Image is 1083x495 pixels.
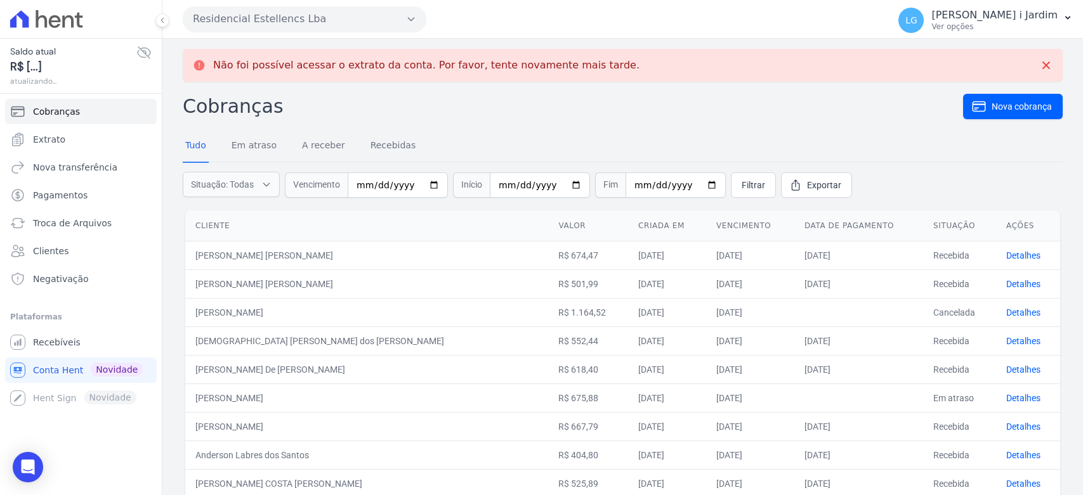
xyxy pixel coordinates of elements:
td: R$ 675,88 [548,383,628,412]
h2: Cobranças [183,92,963,120]
a: Detalhes [1006,307,1040,318]
td: [DATE] [628,241,706,269]
th: Criada em [628,210,706,241]
a: Conta Hent Novidade [5,357,157,383]
td: [DATE] [628,440,706,469]
td: [DATE] [706,269,794,298]
td: R$ 674,47 [548,241,628,269]
span: Fim [595,172,626,198]
span: Situação: Todas [191,178,254,191]
a: Nova transferência [5,155,157,180]
td: Cancelada [923,298,996,326]
span: Negativação [33,273,89,285]
th: Valor [548,210,628,241]
td: Anderson Labres dos Santos [185,440,548,469]
a: Detalhes [1006,479,1040,489]
a: Detalhes [1006,421,1040,432]
td: [DATE] [794,412,923,440]
span: Pagamentos [33,189,88,202]
span: atualizando... [10,75,136,87]
span: Saldo atual [10,45,136,58]
a: Nova cobrança [963,94,1063,119]
div: Open Intercom Messenger [13,452,43,482]
span: Filtrar [742,179,765,191]
th: Cliente [185,210,548,241]
td: [DATE] [706,440,794,469]
td: [PERSON_NAME] De [PERSON_NAME] [185,355,548,383]
td: [PERSON_NAME] [PERSON_NAME] [185,269,548,298]
td: [DATE] [794,326,923,355]
button: Residencial Estellencs Lba [183,6,426,32]
span: Recebíveis [33,336,81,349]
th: Data de pagamento [794,210,923,241]
a: Clientes [5,238,157,264]
td: Recebida [923,269,996,298]
button: Situação: Todas [183,172,280,197]
div: Plataformas [10,309,152,325]
span: Início [453,172,490,198]
td: [DATE] [794,440,923,469]
span: Conta Hent [33,364,83,376]
a: Exportar [781,172,852,198]
th: Vencimento [706,210,794,241]
td: [PERSON_NAME] [185,412,548,440]
a: Detalhes [1006,364,1040,375]
a: Detalhes [1006,336,1040,346]
span: Nova transferência [33,161,117,174]
span: Vencimento [285,172,348,198]
a: Cobranças [5,99,157,124]
th: Ações [996,210,1060,241]
a: Detalhes [1006,450,1040,460]
td: Recebida [923,440,996,469]
span: Clientes [33,245,69,257]
p: Não foi possível acessar o extrato da conta. Por favor, tente novamente mais tarde. [213,59,640,72]
td: R$ 501,99 [548,269,628,298]
td: [PERSON_NAME] [PERSON_NAME] [185,241,548,269]
a: A receber [299,130,348,163]
td: Recebida [923,355,996,383]
td: [PERSON_NAME] [185,383,548,412]
span: Novidade [91,363,143,376]
td: [DEMOGRAPHIC_DATA] [PERSON_NAME] dos [PERSON_NAME] [185,326,548,355]
td: [DATE] [706,412,794,440]
td: [DATE] [628,355,706,383]
span: Troca de Arquivos [33,217,112,229]
span: Exportar [807,179,841,191]
a: Troca de Arquivos [5,210,157,236]
td: Em atraso [923,383,996,412]
span: Cobranças [33,105,80,118]
button: LG [PERSON_NAME] i Jardim Ver opções [888,3,1083,38]
td: [PERSON_NAME] [185,298,548,326]
a: Recebíveis [5,330,157,355]
td: [DATE] [628,298,706,326]
td: [DATE] [628,383,706,412]
td: [DATE] [706,241,794,269]
td: R$ 667,79 [548,412,628,440]
td: Recebida [923,241,996,269]
span: LG [905,16,917,25]
a: Filtrar [731,172,776,198]
td: Recebida [923,326,996,355]
span: Nova cobrança [992,100,1052,113]
a: Extrato [5,127,157,152]
td: R$ 404,80 [548,440,628,469]
a: Em atraso [229,130,279,163]
td: [DATE] [794,355,923,383]
td: R$ 618,40 [548,355,628,383]
td: [DATE] [706,298,794,326]
p: [PERSON_NAME] i Jardim [931,9,1058,22]
span: R$ [...] [10,58,136,75]
a: Detalhes [1006,279,1040,289]
a: Tudo [183,130,209,163]
td: [DATE] [706,326,794,355]
td: R$ 552,44 [548,326,628,355]
p: Ver opções [931,22,1058,32]
td: [DATE] [706,355,794,383]
span: Extrato [33,133,65,146]
a: Detalhes [1006,393,1040,403]
a: Detalhes [1006,250,1040,260]
td: R$ 1.164,52 [548,298,628,326]
td: Recebida [923,412,996,440]
td: [DATE] [628,269,706,298]
th: Situação [923,210,996,241]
